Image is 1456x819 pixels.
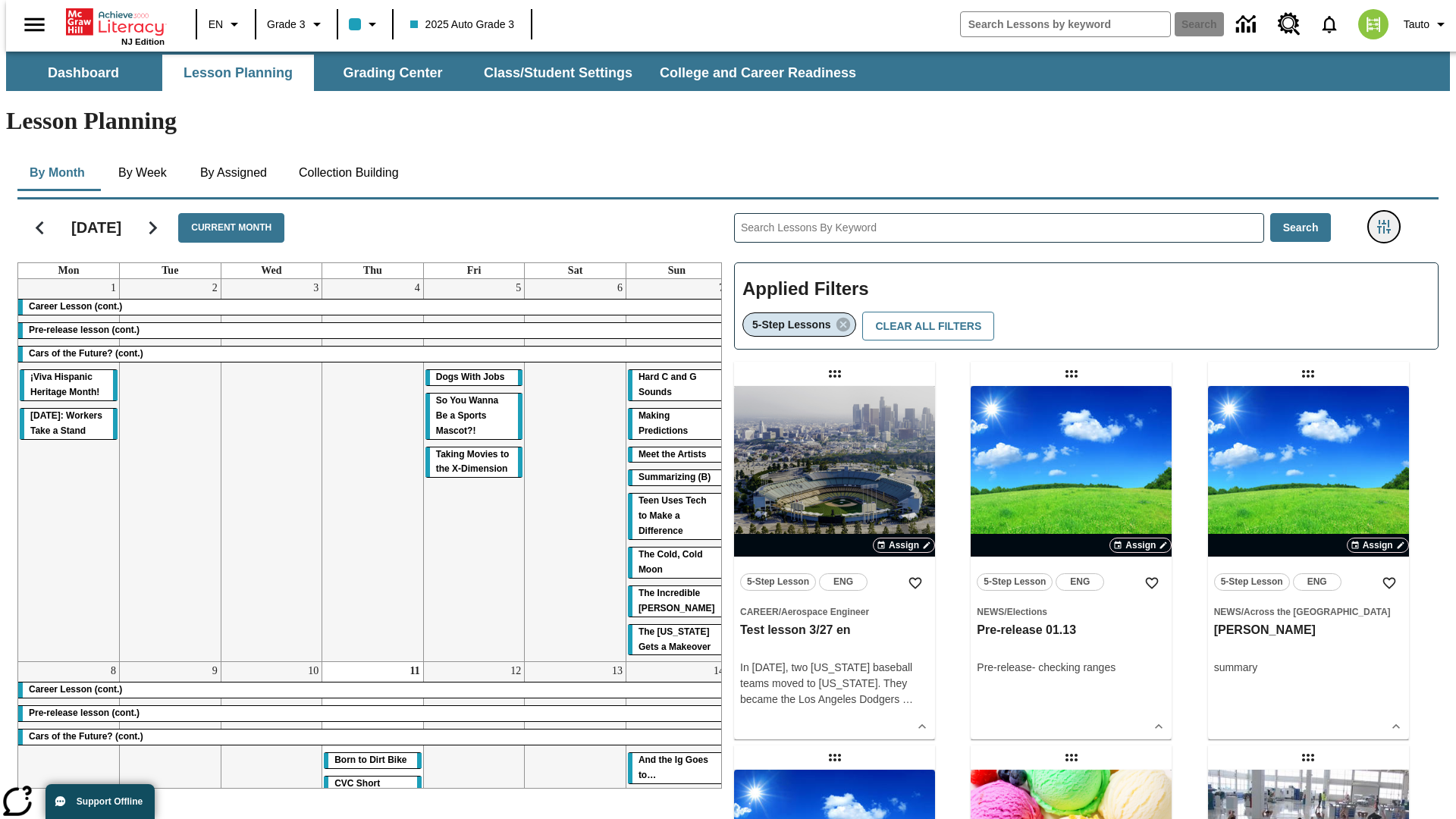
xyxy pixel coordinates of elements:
[1244,607,1391,617] span: Across the [GEOGRAPHIC_DATA]
[639,449,707,460] span: Meet the Artists
[628,548,726,578] div: The Cold, Cold Moon
[18,323,727,338] div: Pre-release lesson (cont.)
[261,11,332,38] button: Grade: Grade 3, Select a grade
[1241,607,1244,617] span: /
[639,495,707,536] span: Teen Uses Tech to Make a Difference
[977,604,1166,620] span: Topic: News/Elections
[133,209,172,247] button: Next
[961,12,1170,36] input: search field
[360,263,385,278] a: Thursday
[628,409,726,439] div: Making Predictions
[628,470,726,485] div: Summarizing (B)
[1296,745,1320,770] div: Draggable lesson: Test pre-release 21
[1004,607,1006,617] span: /
[977,623,1166,639] h3: Pre-release 01.13
[29,348,143,359] span: Cars of the Future? (cont.)
[1347,538,1409,553] button: Assign Choose Dates
[343,11,388,38] button: Class color is light blue. Change class color
[1056,573,1104,591] button: ENG
[1293,573,1341,591] button: ENG
[267,17,306,33] span: Grade 3
[1070,574,1090,590] span: ENG
[71,218,121,237] h2: [DATE]
[734,262,1439,350] div: Applied Filters
[648,55,868,91] button: College and Career Readiness
[873,538,935,553] button: Assign Choose Dates
[6,52,1450,91] div: SubNavbar
[334,778,407,804] span: CVC Short Vowels Lesson 2
[977,607,1004,617] span: News
[305,662,322,680] a: September 10, 2025
[1109,538,1172,553] button: Assign Choose Dates
[108,279,119,297] a: September 1, 2025
[209,662,221,680] a: September 9, 2025
[639,372,697,397] span: Hard C and G Sounds
[639,755,708,780] span: And the Ig Goes to…
[740,573,816,591] button: 5-Step Lesson
[740,660,929,708] div: In [DATE], two [US_STATE] baseball teams moved to [US_STATE]. They became the Los Angeles Dodgers
[628,370,726,400] div: Hard C and G Sounds
[18,347,727,362] div: Cars of the Future? (cont.)
[1269,4,1310,45] a: Resource Center, Will open in new tab
[1059,745,1084,770] div: Draggable lesson: Test regular lesson
[628,753,726,783] div: And the Ig Goes to…
[410,17,515,33] span: 2025 Auto Grade 3
[287,155,411,191] button: Collection Building
[18,300,727,315] div: Career Lesson (cont.)
[472,55,645,91] button: Class/Student Settings
[740,623,929,639] h3: Test lesson 3/27 en
[17,155,97,191] button: By Month
[734,386,935,739] div: lesson details
[310,279,322,297] a: September 3, 2025
[1358,9,1389,39] img: avatar image
[665,263,689,278] a: Sunday
[781,607,869,617] span: Aerospace Engineer
[412,279,423,297] a: September 4, 2025
[735,214,1263,242] input: Search Lessons By Keyword
[977,573,1053,591] button: 5-Step Lesson
[977,660,1166,676] div: Pre-release- checking ranges
[639,588,715,613] span: The Incredible Kellee Edwards
[45,784,155,819] button: Support Offline
[525,279,626,662] td: September 6, 2025
[407,662,423,680] a: September 11, 2025
[30,372,99,397] span: ¡Viva Hispanic Heritage Month!
[29,325,140,335] span: Pre-release lesson (cont.)
[29,731,143,742] span: Cars of the Future? (cont.)
[121,37,165,46] span: NJ Edition
[742,312,856,337] div: Remove 5-Step Lessons filter selected item
[711,662,727,680] a: September 14, 2025
[66,7,165,37] a: Home
[29,684,122,695] span: Career Lesson (cont.)
[1214,573,1290,591] button: 5-Step Lesson
[324,753,422,768] div: Born to Dirt Bike
[628,447,726,463] div: Meet the Artists
[20,370,118,400] div: ¡Viva Hispanic Heritage Month!
[436,395,498,436] span: So You Wanna Be a Sports Mascot?!
[1369,212,1399,242] button: Filters Side menu
[902,570,929,597] button: Add to Favorites
[1376,570,1403,597] button: Add to Favorites
[423,279,525,662] td: September 5, 2025
[12,2,57,47] button: Open side menu
[507,662,524,680] a: September 12, 2025
[716,279,727,297] a: September 7, 2025
[436,449,509,475] span: Taking Movies to the X-Dimension
[1125,538,1156,552] span: Assign
[322,279,424,662] td: September 4, 2025
[911,715,934,738] button: Show Details
[425,394,523,439] div: So You Wanna Be a Sports Mascot?!
[823,745,847,770] div: Draggable lesson: Ready step order
[108,662,119,680] a: September 8, 2025
[1208,386,1409,739] div: lesson details
[614,279,626,297] a: September 6, 2025
[18,706,727,721] div: Pre-release lesson (cont.)
[30,410,102,436] span: Labor Day: Workers Take a Stand
[742,271,1430,308] h2: Applied Filters
[639,549,703,575] span: The Cold, Cold Moon
[209,17,223,33] span: EN
[1404,17,1429,33] span: Tauto
[1138,570,1166,597] button: Add to Favorites
[833,574,853,590] span: ENG
[984,574,1046,590] span: 5-Step Lesson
